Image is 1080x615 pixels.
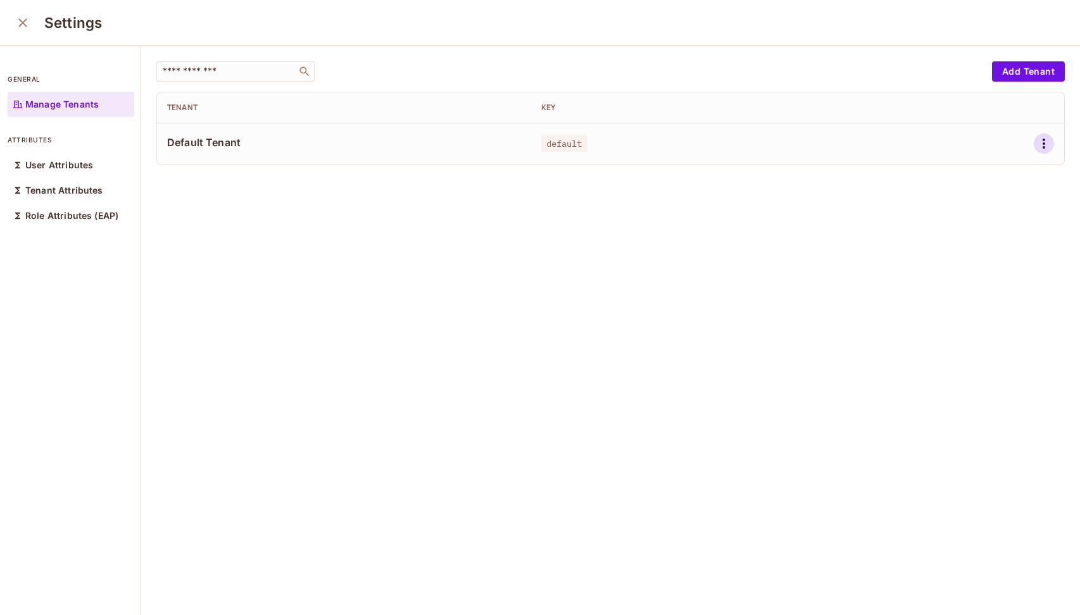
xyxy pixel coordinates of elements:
span: default [541,135,587,152]
h3: Settings [44,14,102,32]
p: Tenant Attributes [25,185,103,196]
button: close [10,10,35,35]
p: Manage Tenants [25,99,99,109]
p: attributes [8,135,134,145]
span: Default Tenant [167,135,521,149]
p: User Attributes [25,160,93,170]
p: Role Attributes (EAP) [25,211,118,221]
button: Add Tenant [992,61,1065,82]
div: Key [541,102,895,113]
div: Tenant [167,102,521,113]
p: general [8,74,134,84]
